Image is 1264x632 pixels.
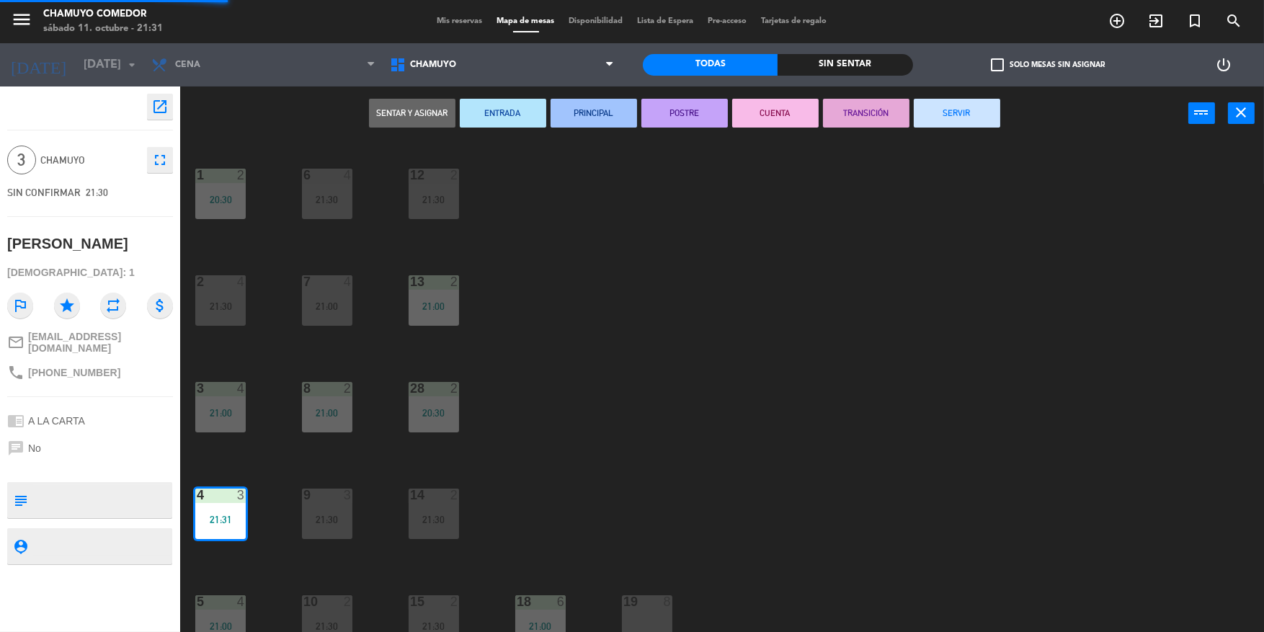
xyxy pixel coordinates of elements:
div: 14 [410,489,411,502]
div: 6 [557,595,566,608]
i: close [1233,104,1250,121]
div: 28 [410,382,411,395]
span: No [28,442,41,454]
button: fullscreen [147,147,173,173]
span: check_box_outline_blank [991,58,1004,71]
button: open_in_new [147,94,173,120]
button: SERVIR [914,99,1000,128]
div: 20:30 [409,408,459,418]
i: chat [7,440,25,457]
i: turned_in_not [1186,12,1203,30]
div: 20:30 [195,195,246,205]
button: close [1228,102,1255,124]
div: 4 [237,595,246,608]
div: 2 [450,489,459,502]
div: Chamuyo Comedor [43,7,163,22]
button: PRINCIPAL [551,99,637,128]
i: power_settings_new [1215,56,1232,74]
i: mail_outline [7,334,25,351]
i: exit_to_app [1147,12,1165,30]
div: 13 [410,275,411,288]
div: 9 [303,489,304,502]
button: Sentar y Asignar [369,99,455,128]
i: open_in_new [151,98,169,115]
div: 21:30 [195,301,246,311]
i: subject [12,492,28,508]
i: repeat [100,293,126,319]
div: 21:30 [409,515,459,525]
div: 21:30 [302,515,352,525]
span: Chamuyo [410,60,456,70]
i: add_circle_outline [1108,12,1126,30]
i: search [1225,12,1242,30]
a: mail_outline[EMAIL_ADDRESS][DOMAIN_NAME] [7,331,173,354]
div: 10 [303,595,304,608]
div: 21:30 [409,195,459,205]
div: 8 [664,595,672,608]
span: Mis reservas [430,17,490,25]
div: 2 [450,382,459,395]
button: ENTRADA [460,99,546,128]
div: 15 [410,595,411,608]
div: 4 [344,275,352,288]
button: power_input [1188,102,1215,124]
i: outlined_flag [7,293,33,319]
i: attach_money [147,293,173,319]
span: [EMAIL_ADDRESS][DOMAIN_NAME] [28,331,173,354]
div: 2 [344,595,352,608]
span: 3 [7,146,36,174]
div: 4 [344,169,352,182]
i: fullscreen [151,151,169,169]
span: Disponibilidad [562,17,631,25]
span: Chamuyo [40,152,140,169]
div: 3 [237,489,246,502]
div: 19 [623,595,624,608]
button: menu [11,9,32,35]
i: power_input [1193,104,1211,121]
div: 2 [450,595,459,608]
i: person_pin [12,538,28,554]
div: 2 [450,275,459,288]
div: 6 [303,169,304,182]
div: 21:00 [195,621,246,631]
div: 12 [410,169,411,182]
div: 2 [450,169,459,182]
div: Todas [643,54,778,76]
div: 21:31 [195,515,246,525]
i: phone [7,364,25,381]
i: star [54,293,80,319]
span: Lista de Espera [631,17,701,25]
button: TRANSICIÓN [823,99,909,128]
div: 7 [303,275,304,288]
span: Pre-acceso [701,17,755,25]
button: CUENTA [732,99,819,128]
div: 21:00 [302,408,352,418]
div: 21:00 [302,301,352,311]
span: Tarjetas de regalo [755,17,834,25]
div: 21:00 [195,408,246,418]
span: 21:30 [86,187,108,198]
span: A LA CARTA [28,415,85,427]
div: Sin sentar [778,54,912,76]
div: [PERSON_NAME] [7,232,128,256]
div: 3 [344,489,352,502]
div: 21:30 [409,621,459,631]
span: Mapa de mesas [490,17,562,25]
label: Solo mesas sin asignar [991,58,1105,71]
span: Cena [175,60,200,70]
div: 4 [237,382,246,395]
button: POSTRE [641,99,728,128]
span: [PHONE_NUMBER] [28,367,120,378]
div: 21:30 [302,195,352,205]
div: [DEMOGRAPHIC_DATA]: 1 [7,260,173,285]
div: 21:30 [302,621,352,631]
div: 21:00 [515,621,566,631]
div: 4 [237,275,246,288]
span: SIN CONFIRMAR [7,187,81,198]
i: chrome_reader_mode [7,412,25,430]
i: arrow_drop_down [123,56,141,74]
